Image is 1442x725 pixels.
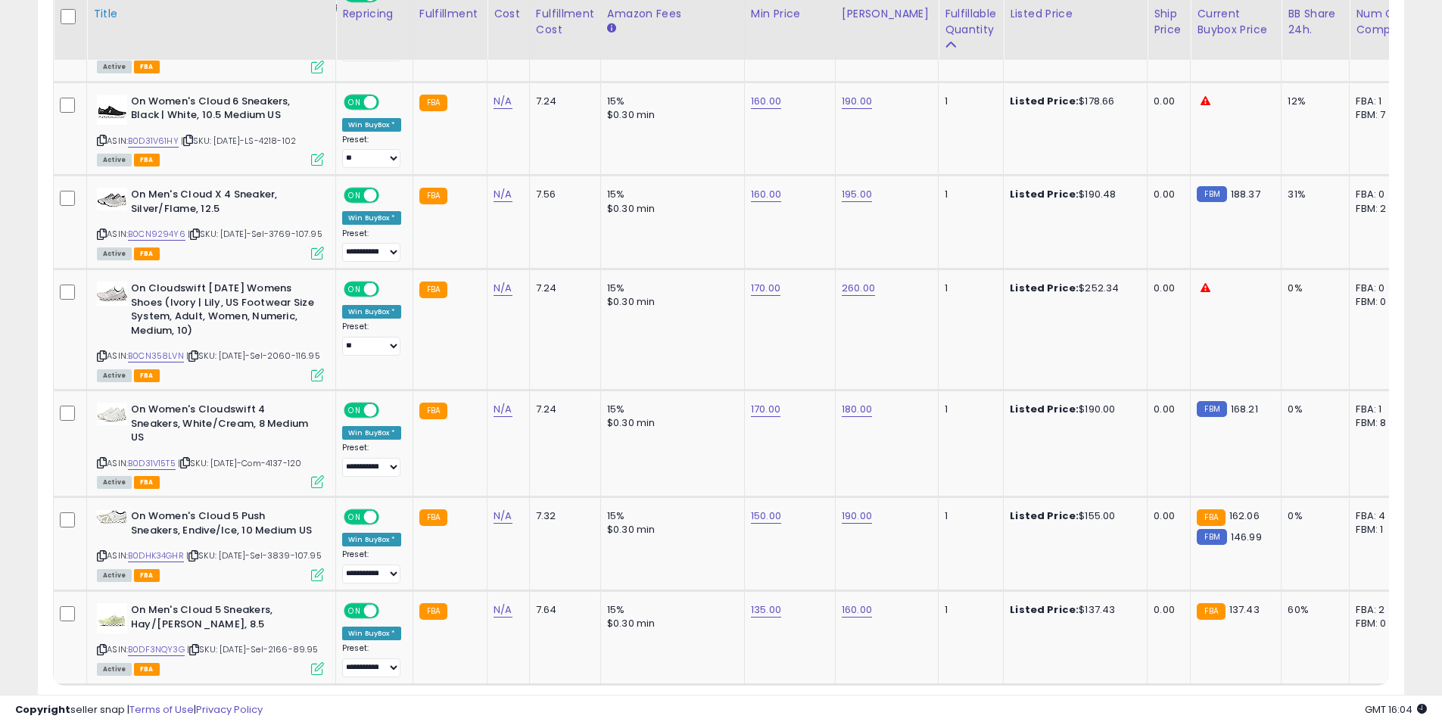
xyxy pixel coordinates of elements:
div: FBM: 7 [1356,108,1406,122]
div: Ship Price [1154,6,1184,38]
div: 15% [607,403,733,416]
div: Preset: [342,443,401,477]
a: Terms of Use [129,702,194,717]
div: FBA: 4 [1356,509,1406,523]
div: FBM: 2 [1356,202,1406,216]
div: Win BuyBox * [342,211,401,225]
a: 135.00 [751,602,781,618]
small: FBA [419,403,447,419]
div: Win BuyBox * [342,627,401,640]
a: 170.00 [751,402,780,417]
a: N/A [494,509,512,524]
div: ASIN: [97,95,324,165]
div: 15% [607,282,733,295]
div: Current Buybox Price [1197,6,1275,38]
a: B0CN9294Y6 [128,228,185,241]
div: Win BuyBox * [342,426,401,440]
b: On Men's Cloud 5 Sneakers, Hay/[PERSON_NAME], 8.5 [131,603,315,635]
div: $190.48 [1010,188,1135,201]
span: | SKU: [DATE]-Sel-3839-107.95 [186,549,322,562]
span: | SKU: [DATE]-Sel-3769-107.95 [188,228,322,240]
div: FBA: 2 [1356,603,1406,617]
small: FBA [419,95,447,111]
a: 180.00 [842,402,872,417]
span: ON [345,283,364,296]
span: OFF [377,404,401,417]
div: Win BuyBox * [342,305,401,319]
div: Preset: [342,229,401,263]
small: FBM [1197,186,1226,202]
a: N/A [494,187,512,202]
div: FBA: 1 [1356,95,1406,108]
span: | SKU: [DATE]-Sel-2060-116.95 [186,350,320,362]
div: 0.00 [1154,188,1179,201]
div: 1 [945,603,992,617]
div: $0.30 min [607,416,733,430]
div: $0.30 min [607,617,733,630]
a: 160.00 [751,187,781,202]
div: $0.30 min [607,523,733,537]
span: All listings currently available for purchase on Amazon [97,369,132,382]
small: Amazon Fees. [607,22,616,36]
div: Preset: [342,322,401,356]
div: Fulfillment Cost [536,6,594,38]
span: OFF [377,605,401,618]
strong: Copyright [15,702,70,717]
a: 190.00 [842,94,872,109]
small: FBA [419,282,447,298]
div: 7.24 [536,95,589,108]
span: FBA [134,61,160,73]
a: Privacy Policy [196,702,263,717]
div: ASIN: [97,282,324,380]
div: FBA: 0 [1356,188,1406,201]
b: On Women's Cloudswift 4 Sneakers, White/Cream, 8 Medium US [131,403,315,449]
span: ON [345,189,364,202]
small: FBM [1197,529,1226,545]
b: On Cloudswift [DATE] Womens Shoes (Ivory | Lily, US Footwear Size System, Adult, Women, Numeric, ... [131,282,315,341]
span: FBA [134,663,160,676]
div: Preset: [342,643,401,677]
span: ON [345,95,364,108]
div: FBM: 0 [1356,295,1406,309]
span: All listings currently available for purchase on Amazon [97,476,132,489]
a: 170.00 [751,281,780,296]
span: | SKU: [DATE]-Sel-2166-89.95 [187,643,319,655]
b: Listed Price: [1010,94,1079,108]
div: 1 [945,509,992,523]
span: | SKU: [DATE]-LS-4218-102 [181,135,296,147]
div: 1 [945,95,992,108]
b: Listed Price: [1010,281,1079,295]
div: seller snap | | [15,703,263,717]
img: 31qAaC5n2YL._SL40_.jpg [97,282,127,306]
div: 60% [1288,603,1338,617]
span: All listings currently available for purchase on Amazon [97,569,132,582]
a: N/A [494,402,512,417]
img: 31wG-Ix+68L._SL40_.jpg [97,95,127,125]
a: 195.00 [842,187,872,202]
div: $252.34 [1010,282,1135,295]
a: B0DHK34GHR [128,549,184,562]
div: 1 [945,282,992,295]
span: All listings currently available for purchase on Amazon [97,61,132,73]
div: FBM: 8 [1356,416,1406,430]
div: $155.00 [1010,509,1135,523]
div: Title [93,6,329,22]
b: Listed Price: [1010,187,1079,201]
span: OFF [377,511,401,524]
span: FBA [134,569,160,582]
img: 31bCKFDuKxL._SL40_.jpg [97,603,127,633]
div: 7.56 [536,188,589,201]
span: All listings currently available for purchase on Amazon [97,154,132,166]
div: [PERSON_NAME] [842,6,932,22]
span: OFF [377,95,401,108]
a: N/A [494,281,512,296]
div: 0.00 [1154,509,1179,523]
div: ASIN: [97,403,324,487]
div: 15% [607,603,733,617]
div: 7.64 [536,603,589,617]
div: BB Share 24h. [1288,6,1343,38]
div: 0% [1288,403,1338,416]
div: 12% [1288,95,1338,108]
div: Repricing [342,6,406,22]
div: FBA: 0 [1356,282,1406,295]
